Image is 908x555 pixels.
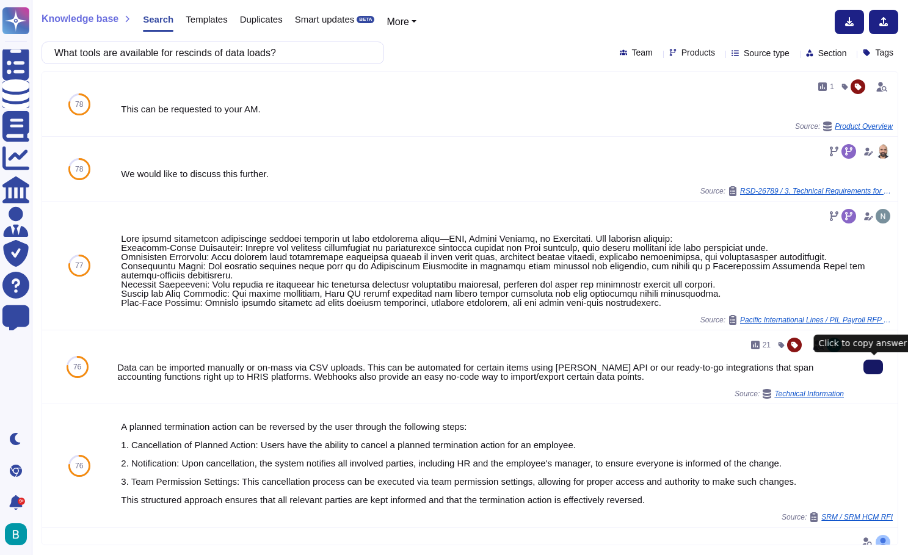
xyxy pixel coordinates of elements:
[75,101,83,108] span: 78
[700,186,893,196] span: Source:
[121,234,893,307] div: Lore ipsumd sitametcon adipiscinge seddoei temporin ut labo etdolorema aliqu—ENI, Admini Veniamq,...
[763,341,771,349] span: 21
[740,187,893,195] span: RSD-26789 / 3. Technical Requirements for Payroll
[73,363,81,371] span: 76
[121,104,893,114] div: This can be requested to your AM.
[117,363,844,381] div: Data can be imported manually or on-mass via CSV uploads. This can be automated for certain items...
[782,512,893,522] span: Source:
[795,122,893,131] span: Source:
[240,15,283,24] span: Duplicates
[835,123,893,130] span: Product Overview
[75,165,83,173] span: 78
[143,15,173,24] span: Search
[295,15,355,24] span: Smart updates
[876,209,890,223] img: user
[821,513,893,521] span: SRM / SRM HCM RFI
[75,462,83,470] span: 76
[818,49,847,57] span: Section
[5,523,27,545] img: user
[357,16,374,23] div: BETA
[876,535,890,550] img: user
[875,48,893,57] span: Tags
[42,14,118,24] span: Knowledge base
[121,169,893,178] div: We would like to discuss this further.
[700,315,893,325] span: Source:
[387,16,409,27] span: More
[186,15,227,24] span: Templates
[740,316,893,324] span: Pacific International Lines / PIL Payroll RFP Template.xlsx
[121,422,893,504] div: A planned termination action can be reversed by the user through the following steps: 1. Cancella...
[632,48,653,57] span: Team
[18,498,25,505] div: 9+
[387,15,416,29] button: More
[75,262,83,269] span: 77
[774,390,844,397] span: Technical Information
[735,389,844,399] span: Source:
[876,144,890,159] img: user
[830,83,834,90] span: 1
[48,42,371,63] input: Search a question or template...
[744,49,790,57] span: Source type
[681,48,715,57] span: Products
[2,521,35,548] button: user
